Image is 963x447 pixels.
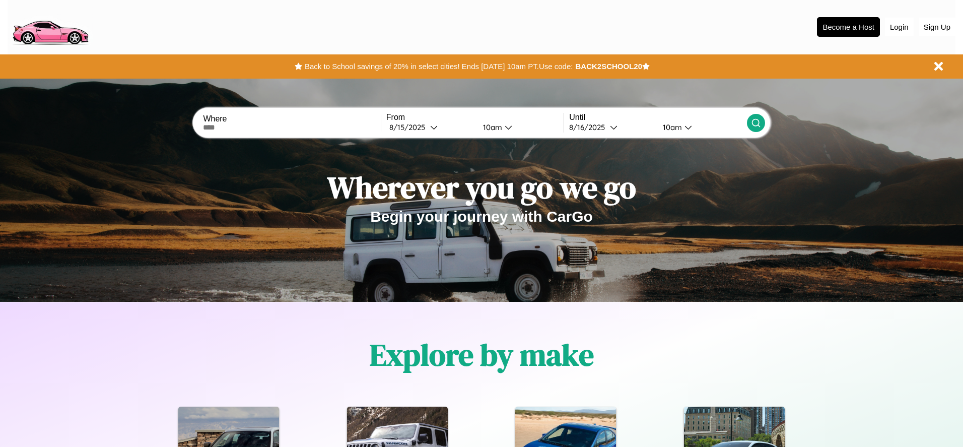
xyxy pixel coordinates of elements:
button: Login [885,18,914,36]
label: Until [569,113,746,122]
label: Where [203,114,380,123]
div: 8 / 15 / 2025 [389,122,430,132]
label: From [386,113,564,122]
button: 10am [655,122,746,133]
div: 10am [658,122,684,132]
button: 10am [475,122,564,133]
h1: Explore by make [370,334,594,375]
div: 8 / 16 / 2025 [569,122,610,132]
button: Sign Up [919,18,955,36]
button: Become a Host [817,17,880,37]
img: logo [8,5,93,47]
button: 8/15/2025 [386,122,475,133]
button: Back to School savings of 20% in select cities! Ends [DATE] 10am PT.Use code: [302,59,575,74]
div: 10am [478,122,505,132]
b: BACK2SCHOOL20 [575,62,642,71]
